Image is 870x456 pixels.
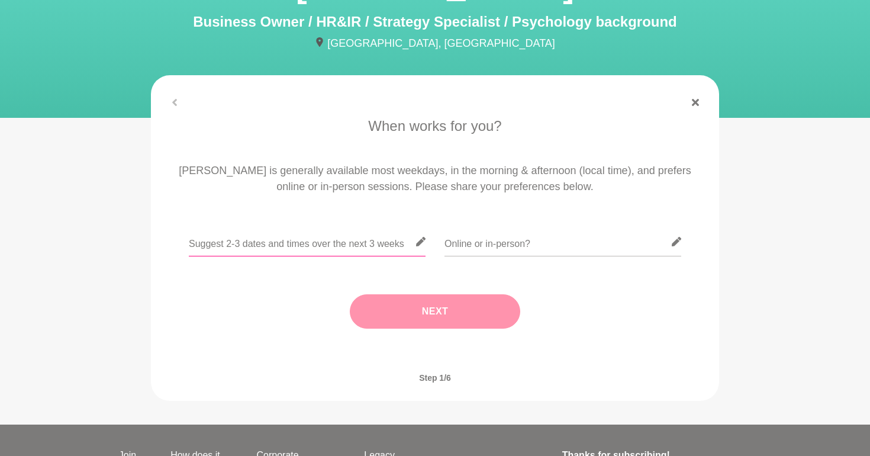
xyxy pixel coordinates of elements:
[405,359,465,396] span: Step 1/6
[151,13,719,31] h4: Business Owner / HR&IR / Strategy Specialist / Psychology background
[167,115,703,137] p: When works for you?
[151,36,719,52] p: [GEOGRAPHIC_DATA], [GEOGRAPHIC_DATA]
[189,227,426,256] input: Suggest 2-3 dates and times over the next 3 weeks
[167,163,703,195] p: [PERSON_NAME] is generally available most weekdays, in the morning & afternoon (local time), and ...
[444,227,681,256] input: Online or in-person?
